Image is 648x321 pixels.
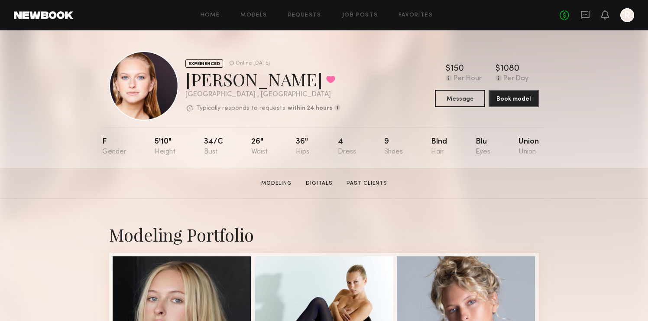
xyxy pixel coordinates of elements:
div: Modeling Portfolio [109,223,539,246]
a: Favorites [399,13,433,18]
div: 9 [384,138,403,156]
div: F [102,138,126,156]
div: EXPERIENCED [185,59,223,68]
div: Blu [476,138,490,156]
div: Blnd [431,138,447,156]
a: Past Clients [343,180,391,187]
a: Home [201,13,220,18]
a: Requests [288,13,321,18]
a: Modeling [258,180,295,187]
div: 26" [251,138,268,156]
a: Digitals [302,180,336,187]
div: $ [496,65,500,73]
a: Models [240,13,267,18]
div: Per Hour [454,75,482,83]
div: 34/c [204,138,223,156]
div: Per Day [503,75,528,83]
div: 5'10" [155,138,175,156]
button: Message [435,90,485,107]
div: Online [DATE] [236,61,270,66]
div: 4 [338,138,356,156]
a: Job Posts [342,13,378,18]
button: Book model [489,90,539,107]
a: R [620,8,634,22]
div: Union [518,138,539,156]
div: $ [446,65,450,73]
b: within 24 hours [288,105,332,111]
div: [GEOGRAPHIC_DATA] , [GEOGRAPHIC_DATA] [185,91,340,98]
div: [PERSON_NAME] [185,68,340,91]
p: Typically responds to requests [196,105,285,111]
div: 150 [450,65,464,73]
div: 1080 [500,65,519,73]
div: 36" [296,138,309,156]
